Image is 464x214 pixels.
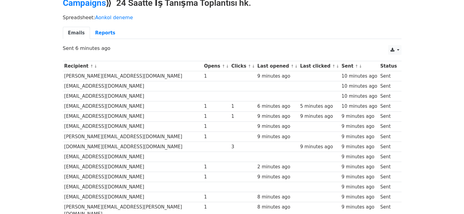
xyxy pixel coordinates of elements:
[300,143,339,150] div: 9 minutes ago
[355,64,358,68] a: ↑
[256,61,299,71] th: Last opened
[341,93,377,100] div: 10 minutes ago
[257,73,297,80] div: 9 minutes ago
[433,185,464,214] iframe: Chat Widget
[257,163,297,170] div: 2 minutes ago
[63,162,203,172] td: [EMAIL_ADDRESS][DOMAIN_NAME]
[63,142,203,152] td: [DOMAIN_NAME][EMAIL_ADDRESS][DOMAIN_NAME]
[341,123,377,130] div: 9 minutes ago
[379,162,398,172] td: Sent
[341,113,377,120] div: 9 minutes ago
[231,143,254,150] div: 3
[63,27,90,39] a: Emails
[204,133,228,140] div: 1
[63,182,203,192] td: [EMAIL_ADDRESS][DOMAIN_NAME]
[299,61,340,71] th: Last clicked
[341,133,377,140] div: 9 minutes ago
[231,113,254,120] div: 1
[379,192,398,202] td: Sent
[341,204,377,211] div: 9 minutes ago
[63,152,203,162] td: [EMAIL_ADDRESS][DOMAIN_NAME]
[300,103,339,110] div: 5 minutes ago
[95,15,133,20] a: Aonkol deneme
[300,113,339,120] div: 9 minutes ago
[379,71,398,81] td: Sent
[230,61,256,71] th: Clicks
[63,132,203,142] td: [PERSON_NAME][EMAIL_ADDRESS][DOMAIN_NAME]
[379,111,398,121] td: Sent
[379,152,398,162] td: Sent
[90,27,120,39] a: Reports
[379,101,398,111] td: Sent
[63,71,203,81] td: [PERSON_NAME][EMAIL_ADDRESS][DOMAIN_NAME]
[379,132,398,142] td: Sent
[204,194,228,201] div: 1
[204,123,228,130] div: 1
[63,14,401,21] p: Spreadsheet:
[63,61,203,71] th: Recipient
[341,194,377,201] div: 9 minutes ago
[63,121,203,132] td: [EMAIL_ADDRESS][DOMAIN_NAME]
[332,64,335,68] a: ↑
[248,64,251,68] a: ↑
[257,113,297,120] div: 9 minutes ago
[257,174,297,181] div: 9 minutes ago
[204,113,228,120] div: 1
[63,172,203,182] td: [EMAIL_ADDRESS][DOMAIN_NAME]
[433,185,464,214] div: Sohbet Aracı
[341,163,377,170] div: 9 minutes ago
[341,184,377,191] div: 9 minutes ago
[63,101,203,111] td: [EMAIL_ADDRESS][DOMAIN_NAME]
[231,103,254,110] div: 1
[379,81,398,91] td: Sent
[63,91,203,101] td: [EMAIL_ADDRESS][DOMAIN_NAME]
[379,182,398,192] td: Sent
[94,64,97,68] a: ↓
[379,142,398,152] td: Sent
[379,172,398,182] td: Sent
[341,103,377,110] div: 10 minutes ago
[291,64,294,68] a: ↑
[203,61,230,71] th: Opens
[90,64,93,68] a: ↑
[204,174,228,181] div: 1
[379,91,398,101] td: Sent
[359,64,362,68] a: ↓
[204,103,228,110] div: 1
[257,133,297,140] div: 9 minutes ago
[63,111,203,121] td: [EMAIL_ADDRESS][DOMAIN_NAME]
[341,174,377,181] div: 9 minutes ago
[204,73,228,80] div: 1
[204,163,228,170] div: 1
[340,61,379,71] th: Sent
[257,103,297,110] div: 6 minutes ago
[341,73,377,80] div: 10 minutes ago
[341,83,377,90] div: 10 minutes ago
[336,64,339,68] a: ↓
[379,61,398,71] th: Status
[204,204,228,211] div: 1
[257,204,297,211] div: 8 minutes ago
[294,64,298,68] a: ↓
[257,194,297,201] div: 8 minutes ago
[341,153,377,160] div: 9 minutes ago
[222,64,225,68] a: ↑
[63,45,401,51] p: Sent 6 minutes ago
[226,64,229,68] a: ↓
[341,143,377,150] div: 9 minutes ago
[252,64,255,68] a: ↓
[379,121,398,132] td: Sent
[257,123,297,130] div: 9 minutes ago
[63,81,203,91] td: [EMAIL_ADDRESS][DOMAIN_NAME]
[63,192,203,202] td: [EMAIL_ADDRESS][DOMAIN_NAME]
